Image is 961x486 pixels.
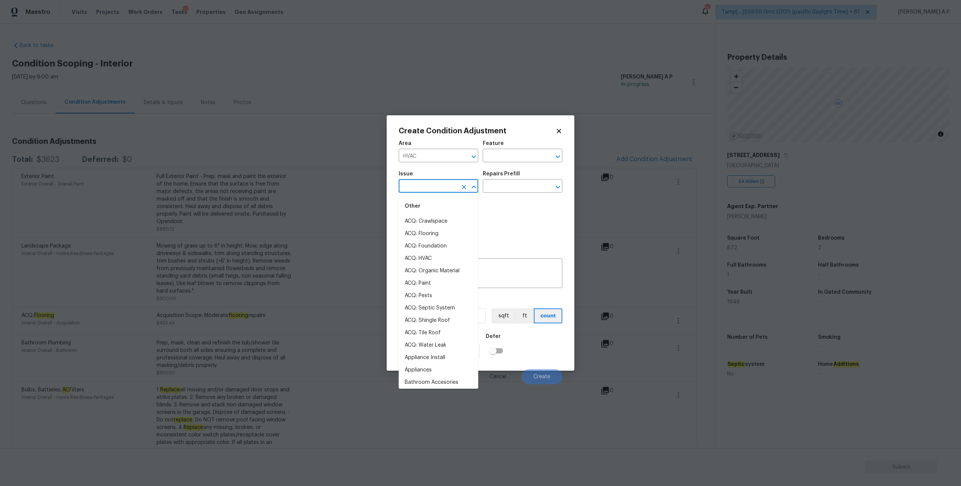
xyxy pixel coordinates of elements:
button: Clear [459,182,469,192]
h5: Issue [399,171,413,177]
button: Open [468,151,479,162]
li: Appliances [399,364,478,376]
li: ACQ: Shingle Roof [399,314,478,327]
button: Create [521,369,562,384]
button: Cancel [477,369,518,384]
li: ACQ: Crawlspace [399,215,478,228]
h5: Repairs Prefill [483,171,520,177]
h2: Create Condition Adjustment [399,127,556,135]
span: Create [533,374,550,380]
li: ACQ: Flooring [399,228,478,240]
li: ACQ: Water Leak [399,339,478,352]
button: sqft [492,308,515,323]
h5: Area [399,141,411,146]
li: ACQ: Septic System [399,302,478,314]
li: ACQ: Pests [399,290,478,302]
button: ft [515,308,534,323]
li: ACQ: Paint [399,277,478,290]
li: ACQ: Tile Roof [399,327,478,339]
button: count [534,308,562,323]
li: ACQ: Organic Material [399,265,478,277]
button: Close [468,182,479,192]
button: Open [553,151,563,162]
li: ACQ: HVAC [399,252,478,265]
h5: Defer [486,334,501,339]
button: Open [553,182,563,192]
li: Bathroom Accesories [399,376,478,389]
li: Appliance Install [399,352,478,364]
span: Cancel [490,374,506,380]
h5: Feature [483,141,504,146]
div: Other [399,197,478,215]
li: ACQ: Foundation [399,240,478,252]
